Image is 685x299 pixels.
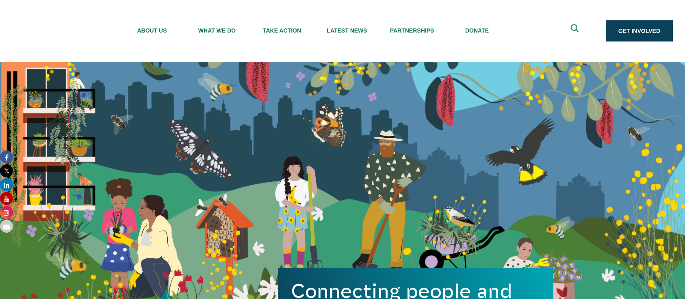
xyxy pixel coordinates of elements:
[184,27,249,34] span: What We Do
[566,21,585,41] button: Expand search box Close search box
[184,7,249,55] li: What We Do
[249,7,314,55] li: Take Action
[379,27,444,34] span: Partnerships
[249,27,314,34] span: Take Action
[119,27,184,34] span: About Us
[570,24,581,38] span: Expand search box
[314,27,379,34] span: Latest News
[119,7,184,55] li: About Us
[606,20,673,41] a: Get Involved
[444,27,509,34] span: Donate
